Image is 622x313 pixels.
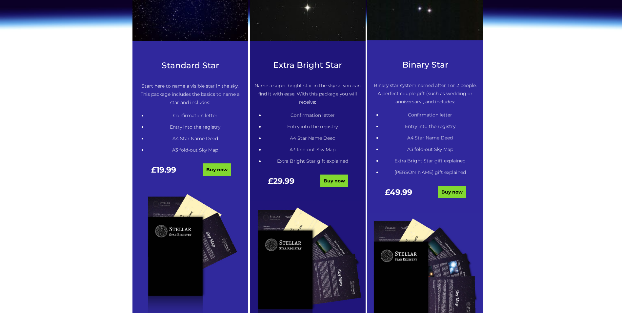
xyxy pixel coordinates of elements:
li: Confirmation letter [382,111,478,119]
li: Confirmation letter [264,111,361,119]
li: A3 fold-out Sky Map [264,146,361,154]
h3: Binary Star [372,60,478,70]
p: Binary star system named after 1 or 2 people. A perfect couple gift (such as wedding or anniversa... [372,81,478,106]
li: Confirmation letter [147,112,244,120]
li: A4 Star Name Deed [264,134,361,142]
span: 49.99 [390,187,412,197]
a: Buy now [438,186,466,198]
a: Buy now [320,175,348,187]
div: £ [137,166,191,180]
li: A3 fold-out Sky Map [382,145,478,154]
li: Entry into the registry [264,123,361,131]
p: Name a super bright star in the sky so you can find it with ease. With this package you will rece... [254,82,361,106]
li: Entry into the registry [382,122,478,131]
h3: Extra Bright Star [254,60,361,70]
li: A3 fold-out Sky Map [147,146,244,154]
span: 19.99 [156,165,176,175]
div: £ [254,177,308,192]
div: £ [372,188,425,203]
li: A4 Star Name Deed [147,135,244,143]
a: Buy now [203,163,231,176]
li: [PERSON_NAME] gift explained [382,168,478,177]
span: 29.99 [273,176,294,186]
li: Extra Bright Star gift explained [382,157,478,165]
li: Extra Bright Star gift explained [264,157,361,165]
li: Entry into the registry [147,123,244,131]
p: Start here to name a visible star in the sky. This package includes the basics to name a star and... [137,82,244,107]
h3: Standard Star [137,61,244,70]
li: A4 Star Name Deed [382,134,478,142]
